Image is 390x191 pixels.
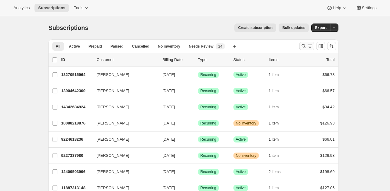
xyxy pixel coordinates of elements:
[61,57,92,63] p: ID
[61,103,335,111] div: 14342684924[PERSON_NAME][DATE]SuccessRecurringSuccessActive1 item$34.42
[93,151,154,160] button: [PERSON_NAME]
[236,186,246,190] span: Active
[200,186,216,190] span: Recurring
[323,88,335,93] span: $66.57
[97,169,129,175] span: [PERSON_NAME]
[323,105,335,109] span: $34.42
[61,185,92,191] p: 11887313148
[200,153,216,158] span: Recurring
[93,135,154,144] button: [PERSON_NAME]
[269,169,281,174] span: 2 items
[93,86,154,96] button: [PERSON_NAME]
[234,23,276,32] button: Create subscription
[200,137,216,142] span: Recurring
[61,104,92,110] p: 14342684924
[61,151,335,160] div: 9227337980[PERSON_NAME][DATE]SuccessRecurringWarningNo inventory1 item$126.93
[218,44,222,49] span: 24
[323,4,351,12] button: Help
[200,169,216,174] span: Recurring
[200,88,216,93] span: Recurring
[236,137,246,142] span: Active
[61,120,92,126] p: 10088218876
[200,105,216,110] span: Recurring
[233,57,264,63] p: Status
[158,44,180,49] span: No inventory
[189,44,214,49] span: Needs Review
[97,57,158,63] p: Customer
[13,5,30,10] span: Analytics
[269,88,279,93] span: 1 item
[323,72,335,77] span: $66.73
[61,87,335,95] div: 13904642300[PERSON_NAME][DATE]SuccessRecurringSuccessActive1 item$66.57
[323,137,335,142] span: $66.01
[269,135,286,144] button: 1 item
[97,104,129,110] span: [PERSON_NAME]
[269,168,287,176] button: 2 items
[38,5,65,10] span: Subscriptions
[236,105,246,110] span: Active
[236,153,256,158] span: No inventory
[163,88,175,93] span: [DATE]
[198,57,229,63] div: Type
[236,169,246,174] span: Active
[269,57,299,63] div: Items
[269,151,286,160] button: 1 item
[163,169,175,174] span: [DATE]
[61,57,335,63] div: IDCustomerBilling DateTypeStatusItemsTotal
[315,25,327,30] span: Export
[352,4,380,12] button: Settings
[163,137,175,142] span: [DATE]
[279,23,309,32] button: Bulk updates
[110,44,124,49] span: Paused
[269,186,279,190] span: 1 item
[93,118,154,128] button: [PERSON_NAME]
[93,167,154,177] button: [PERSON_NAME]
[326,57,334,63] p: Total
[61,169,92,175] p: 12409503996
[320,121,335,125] span: $126.93
[61,70,335,79] div: 13270515964[PERSON_NAME][DATE]SuccessRecurringSuccessActive1 item$66.73
[163,153,175,158] span: [DATE]
[320,186,335,190] span: $127.06
[316,42,325,50] button: Customize table column order and visibility
[49,24,88,31] span: Subscriptions
[327,42,336,50] button: Sort the results
[163,57,193,63] p: Billing Date
[88,44,102,49] span: Prepaid
[61,119,335,128] div: 10088218876[PERSON_NAME][DATE]SuccessRecurringWarningNo inventory1 item$126.93
[362,5,377,10] span: Settings
[97,88,129,94] span: [PERSON_NAME]
[163,121,175,125] span: [DATE]
[97,136,129,142] span: [PERSON_NAME]
[97,120,129,126] span: [PERSON_NAME]
[311,23,330,32] button: Export
[163,72,175,77] span: [DATE]
[34,4,69,12] button: Subscriptions
[69,44,80,49] span: Active
[97,185,129,191] span: [PERSON_NAME]
[236,121,256,126] span: No inventory
[200,72,216,77] span: Recurring
[269,153,279,158] span: 1 item
[269,103,286,111] button: 1 item
[61,136,92,142] p: 9224618236
[93,70,154,80] button: [PERSON_NAME]
[97,153,129,159] span: [PERSON_NAME]
[333,5,341,10] span: Help
[269,105,279,110] span: 1 item
[163,105,175,109] span: [DATE]
[132,44,150,49] span: Cancelled
[269,87,286,95] button: 1 item
[320,169,335,174] span: $198.69
[236,88,246,93] span: Active
[269,121,279,126] span: 1 item
[10,4,33,12] button: Analytics
[299,42,314,50] button: Search and filter results
[61,88,92,94] p: 13904642300
[61,135,335,144] div: 9224618236[PERSON_NAME][DATE]SuccessRecurringSuccessActive1 item$66.01
[320,153,335,158] span: $126.93
[238,25,273,30] span: Create subscription
[93,102,154,112] button: [PERSON_NAME]
[163,186,175,190] span: [DATE]
[97,72,129,78] span: [PERSON_NAME]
